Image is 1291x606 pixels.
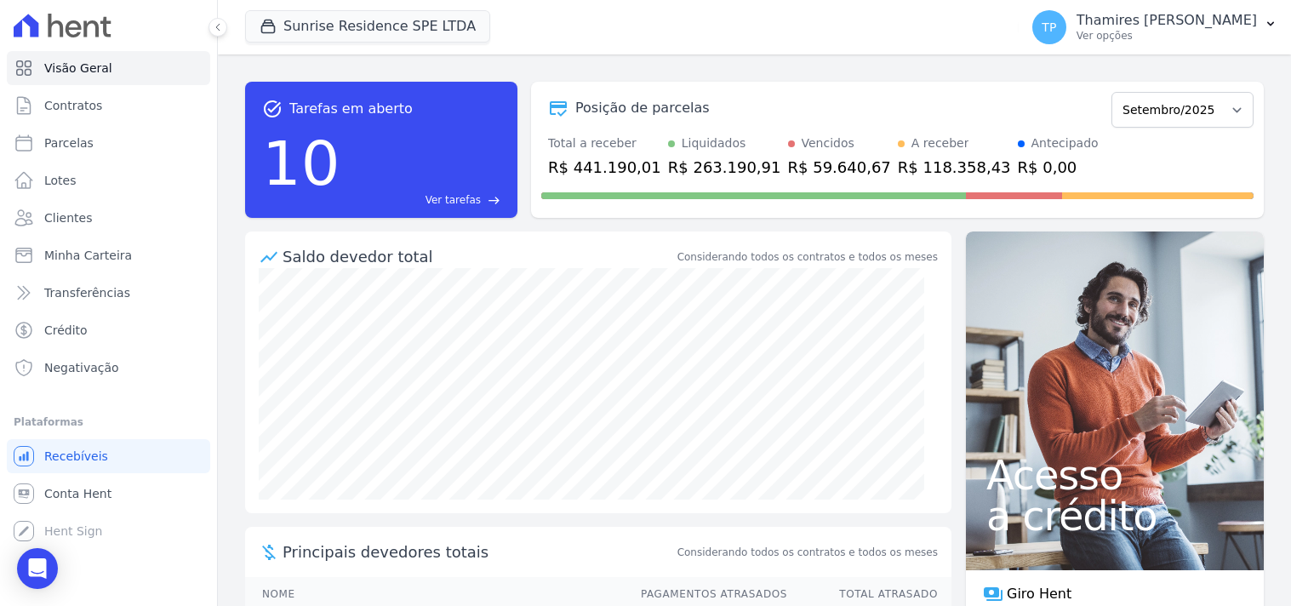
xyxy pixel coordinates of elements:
div: Total a receber [548,134,661,152]
span: Minha Carteira [44,247,132,264]
span: a crédito [986,495,1243,536]
a: Minha Carteira [7,238,210,272]
button: TP Thamires [PERSON_NAME] Ver opções [1019,3,1291,51]
div: R$ 118.358,43 [898,156,1011,179]
span: Conta Hent [44,485,111,502]
div: R$ 263.190,91 [668,156,781,179]
span: Transferências [44,284,130,301]
span: task_alt [262,99,283,119]
a: Lotes [7,163,210,197]
div: 10 [262,119,340,208]
span: Acesso [986,454,1243,495]
div: Antecipado [1031,134,1099,152]
span: Visão Geral [44,60,112,77]
div: Vencidos [802,134,854,152]
span: Crédito [44,322,88,339]
div: Open Intercom Messenger [17,548,58,589]
span: Recebíveis [44,448,108,465]
span: east [488,194,500,207]
div: R$ 0,00 [1018,156,1099,179]
div: Considerando todos os contratos e todos os meses [677,249,938,265]
div: Posição de parcelas [575,98,710,118]
span: Considerando todos os contratos e todos os meses [677,545,938,560]
a: Ver tarefas east [347,192,500,208]
p: Thamires [PERSON_NAME] [1077,12,1257,29]
span: Parcelas [44,134,94,151]
a: Crédito [7,313,210,347]
span: Clientes [44,209,92,226]
a: Clientes [7,201,210,235]
span: Contratos [44,97,102,114]
div: Plataformas [14,412,203,432]
a: Negativação [7,351,210,385]
p: Ver opções [1077,29,1257,43]
div: R$ 59.640,67 [788,156,891,179]
a: Parcelas [7,126,210,160]
a: Transferências [7,276,210,310]
div: Liquidados [682,134,746,152]
span: Lotes [44,172,77,189]
span: Ver tarefas [426,192,481,208]
a: Contratos [7,89,210,123]
a: Visão Geral [7,51,210,85]
span: Giro Hent [1007,584,1071,604]
span: Tarefas em aberto [289,99,413,119]
a: Recebíveis [7,439,210,473]
div: A receber [911,134,969,152]
div: Saldo devedor total [283,245,674,268]
span: Principais devedores totais [283,540,674,563]
div: R$ 441.190,01 [548,156,661,179]
button: Sunrise Residence SPE LTDA [245,10,490,43]
a: Conta Hent [7,477,210,511]
span: Negativação [44,359,119,376]
span: TP [1042,21,1056,33]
